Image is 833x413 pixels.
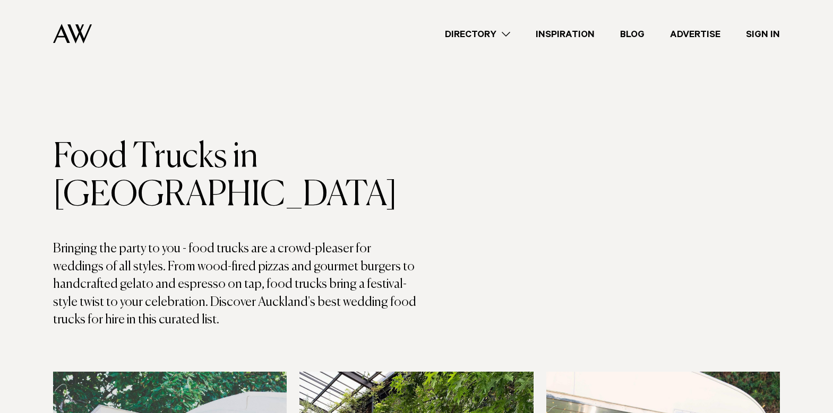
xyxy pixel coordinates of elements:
[432,27,523,41] a: Directory
[733,27,793,41] a: Sign In
[53,138,417,215] h1: Food Trucks in [GEOGRAPHIC_DATA]
[657,27,733,41] a: Advertise
[607,27,657,41] a: Blog
[53,240,417,329] p: Bringing the party to you - food trucks are a crowd-pleaser for weddings of all styles. From wood...
[523,27,607,41] a: Inspiration
[53,24,92,43] img: Auckland Weddings Logo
